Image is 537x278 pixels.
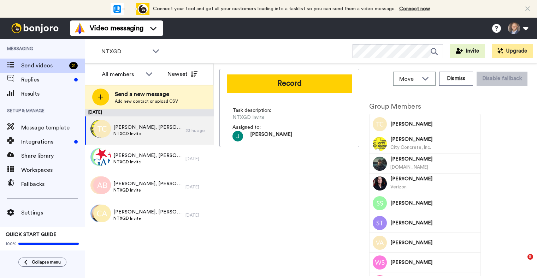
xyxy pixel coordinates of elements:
span: City Concrete, Inc. [390,145,431,150]
span: [PERSON_NAME], [PERSON_NAME] & 195 others [113,208,182,216]
div: [DATE] [185,184,210,190]
span: [PERSON_NAME] [390,219,478,226]
div: [DATE] [185,156,210,162]
span: [PERSON_NAME], [PERSON_NAME] & 196 others [113,152,182,159]
div: 2 [69,62,78,69]
span: NTXGD Invite [113,131,182,137]
img: ca.png [93,205,111,222]
span: NTXGD Invite [113,159,182,165]
button: Collapse menu [18,258,66,267]
iframe: Intercom live chat [513,254,530,271]
span: [PERSON_NAME], [PERSON_NAME] & 78 others [113,124,182,131]
img: vm-color.svg [74,23,85,34]
img: mc.png [90,148,108,166]
span: [PERSON_NAME] [390,200,478,207]
span: [PERSON_NAME] [250,131,292,141]
div: All members [102,70,142,79]
button: Upgrade [492,44,533,58]
span: Collapse menu [32,259,61,265]
img: jd.png [90,176,108,194]
button: Dismiss [439,72,473,86]
button: Newest [162,67,203,81]
img: Image of Whitney Scheibmeir [373,255,387,270]
div: animation [111,3,149,15]
span: NTXGD Invite [232,114,300,121]
span: Assigned to: [232,124,282,131]
span: [PERSON_NAME] [390,175,478,182]
span: Workspaces [21,166,85,174]
span: [PERSON_NAME] [390,156,478,163]
img: mb.png [92,148,109,166]
img: Image of Thomas Ciskowski [373,117,387,131]
img: 64492c4f-7283-4162-be4f-2dfe774c0b14.jpg [92,205,109,222]
div: 23 hr. ago [185,128,210,133]
span: Fallbacks [21,180,85,188]
span: Settings [21,208,85,217]
a: Connect now [399,6,430,11]
img: Image of Veronica Abshire [373,236,387,250]
img: bj-logo-header-white.svg [8,23,61,33]
button: Disable fallback [477,72,527,86]
span: Replies [21,75,71,84]
span: Video messaging [90,23,143,33]
span: Send a new message [115,90,178,98]
img: tc.png [93,120,111,138]
span: Task description : [232,107,282,114]
button: Invite [450,44,485,58]
img: ab.png [93,176,111,194]
img: d34d912e-c789-41c8-abf4-33db27efa44c.png [92,120,109,138]
span: Share library [21,152,85,160]
span: NTXGD Invite [113,216,182,221]
span: [PERSON_NAME] [390,239,478,246]
span: [PERSON_NAME] [390,259,478,266]
h2: Group Members [369,103,481,110]
span: Results [21,90,85,98]
img: Image of Tim Foley [373,137,387,151]
img: e297a542-4902-4d40-a254-72c0e238150e.jpg [90,120,108,138]
span: NTXGD [101,47,149,56]
img: ACg8ocJ-kciHupgyDoalC5ulQYTHCcGl6p2xO8wZuMat1-MRIJhCKQ=s96-c [232,131,243,141]
span: 100% [6,241,17,247]
span: [PERSON_NAME] [390,121,478,128]
div: [DATE] [85,109,214,116]
span: Send videos [21,61,66,70]
span: [PERSON_NAME] [390,136,478,143]
img: Image of Suzanne Stevens [373,196,387,210]
img: Image of Sue Tenny [373,216,387,230]
img: Image of Ben King [373,157,387,171]
span: Integrations [21,138,71,146]
span: [PERSON_NAME], [PERSON_NAME] & 194 others [113,180,182,187]
span: Message template [21,123,85,132]
img: kb.png [92,176,109,194]
span: Connect your tool and get all your customers loading into a tasklist so you can send them a video... [153,6,396,11]
span: Move [399,75,418,83]
img: cb.png [90,205,108,222]
span: NTXGD Invite [113,187,182,193]
img: Image of Tammy Miller [373,176,387,191]
span: Verizon [390,185,407,189]
button: Record [227,74,352,93]
span: QUICK START GUIDE [6,232,57,237]
span: 8 [527,254,533,260]
div: [DATE] [185,212,210,218]
span: Add new contact or upload CSV [115,98,178,104]
img: 930c6193-ff3b-4fc1-8fbe-1311533b335e.png [93,148,111,166]
span: [DOMAIN_NAME] [390,165,428,169]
